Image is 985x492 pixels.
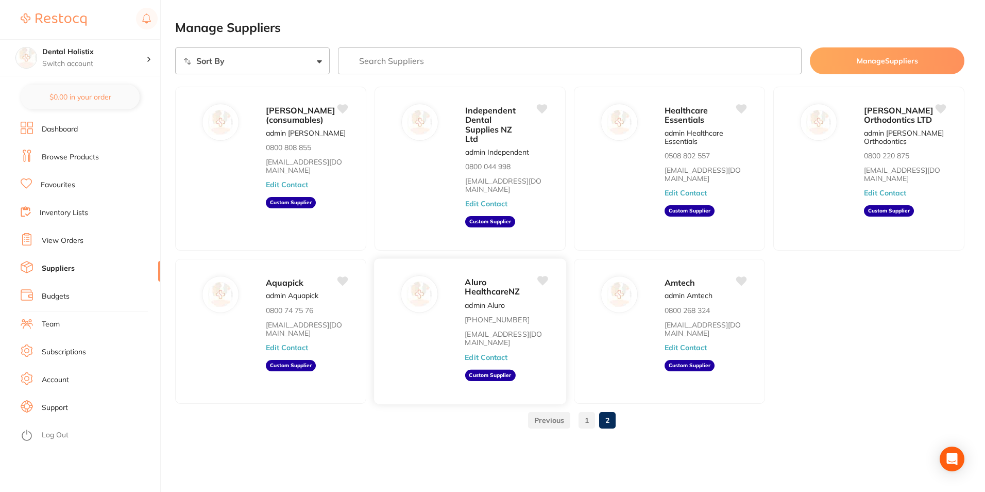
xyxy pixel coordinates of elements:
p: admin [PERSON_NAME] [266,129,346,137]
img: Aquapick [208,282,233,307]
a: Favourites [41,180,75,190]
input: Search Suppliers [338,47,802,74]
aside: Custom Supplier [665,205,715,217]
a: Dashboard [42,124,78,135]
a: [EMAIL_ADDRESS][DOMAIN_NAME] [266,321,348,337]
p: 0800 220 875 [864,152,909,160]
a: [EMAIL_ADDRESS][DOMAIN_NAME] [465,177,547,193]
span: Aquapick [266,277,303,288]
h2: Manage Suppliers [175,21,964,35]
aside: Custom Supplier [266,360,316,371]
span: Healthcare Essentials [665,105,708,125]
a: [EMAIL_ADDRESS][DOMAIN_NAME] [665,166,746,183]
p: 0800 74 75 76 [266,306,313,315]
aside: Custom Supplier [465,216,515,227]
p: 0508 802 557 [665,152,710,160]
a: Browse Products [42,152,99,162]
span: [PERSON_NAME] (consumables) [266,105,335,125]
button: $0.00 in your order [21,85,140,109]
p: Switch account [42,59,146,69]
button: Edit Contact [864,189,906,197]
a: Account [42,375,69,385]
button: Edit Contact [665,343,707,352]
p: admin Aquapick [266,291,318,300]
aside: Custom Supplier [266,197,316,208]
button: Edit Contact [266,343,308,352]
p: [PHONE_NUMBER] [465,316,529,324]
a: [EMAIL_ADDRESS][DOMAIN_NAME] [266,158,348,174]
p: admin [PERSON_NAME] Orthodontics [864,129,946,145]
span: [PERSON_NAME] Orthodontics LTD [864,105,933,125]
p: 0800 268 324 [665,306,710,315]
button: Edit Contact [266,181,308,189]
button: Edit Contact [665,189,707,197]
p: admin Aluro [465,301,505,309]
div: Open Intercom Messenger [940,447,964,471]
button: Edit Contact [465,200,507,208]
img: Independent Dental Supplies NZ Ltd [407,110,432,135]
p: admin Amtech [665,291,712,300]
h4: Dental Holistix [42,47,146,57]
button: Log Out [21,428,157,444]
p: admin Independent [465,148,529,156]
a: Inventory Lists [40,208,88,218]
a: Restocq Logo [21,8,87,31]
a: Budgets [42,291,70,302]
img: Arthur Hall Orthodontics LTD [806,110,831,135]
a: [EMAIL_ADDRESS][DOMAIN_NAME] [665,321,746,337]
a: Log Out [42,430,69,440]
img: Dental Holistix [16,47,37,68]
span: Amtech [665,277,695,288]
p: 0800 808 855 [266,143,311,152]
aside: Custom Supplier [465,370,515,381]
aside: Custom Supplier [665,360,715,371]
a: View Orders [42,236,83,246]
a: Team [42,319,60,330]
a: 2 [599,410,616,431]
p: 0800 044 998 [465,162,511,171]
img: Amtech [607,282,632,307]
aside: Custom Supplier [864,205,914,217]
a: Support [42,403,68,413]
span: Independent Dental Supplies NZ Ltd [465,105,516,144]
a: [EMAIL_ADDRESS][DOMAIN_NAME] [465,330,547,347]
img: Aluro HealthcareNZ [407,282,432,306]
span: Aluro HealthcareNZ [465,277,520,297]
a: 1 [579,410,595,431]
a: [EMAIL_ADDRESS][DOMAIN_NAME] [864,166,946,183]
a: Suppliers [42,264,75,274]
a: Subscriptions [42,347,86,357]
img: Restocq Logo [21,13,87,26]
img: Healthcare Essentials [607,110,632,135]
button: Edit Contact [465,353,507,362]
img: Henry Schein Halas (consumables) [208,110,233,135]
p: admin Healthcare Essentials [665,129,746,145]
button: ManageSuppliers [810,47,964,74]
